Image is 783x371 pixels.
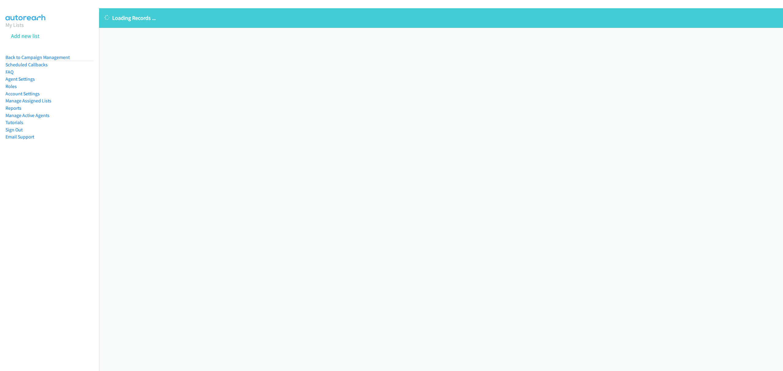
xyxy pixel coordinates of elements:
a: Account Settings [6,91,40,97]
a: Manage Active Agents [6,112,50,118]
a: Reports [6,105,21,111]
a: Sign Out [6,127,23,133]
p: Loading Records ... [105,14,777,22]
a: Roles [6,83,17,89]
a: Tutorials [6,119,23,125]
a: Email Support [6,134,34,140]
a: Add new list [11,32,39,39]
a: Scheduled Callbacks [6,62,48,68]
a: My Lists [6,21,24,28]
a: Back to Campaign Management [6,54,70,60]
a: FAQ [6,69,13,75]
a: Agent Settings [6,76,35,82]
a: Manage Assigned Lists [6,98,51,104]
